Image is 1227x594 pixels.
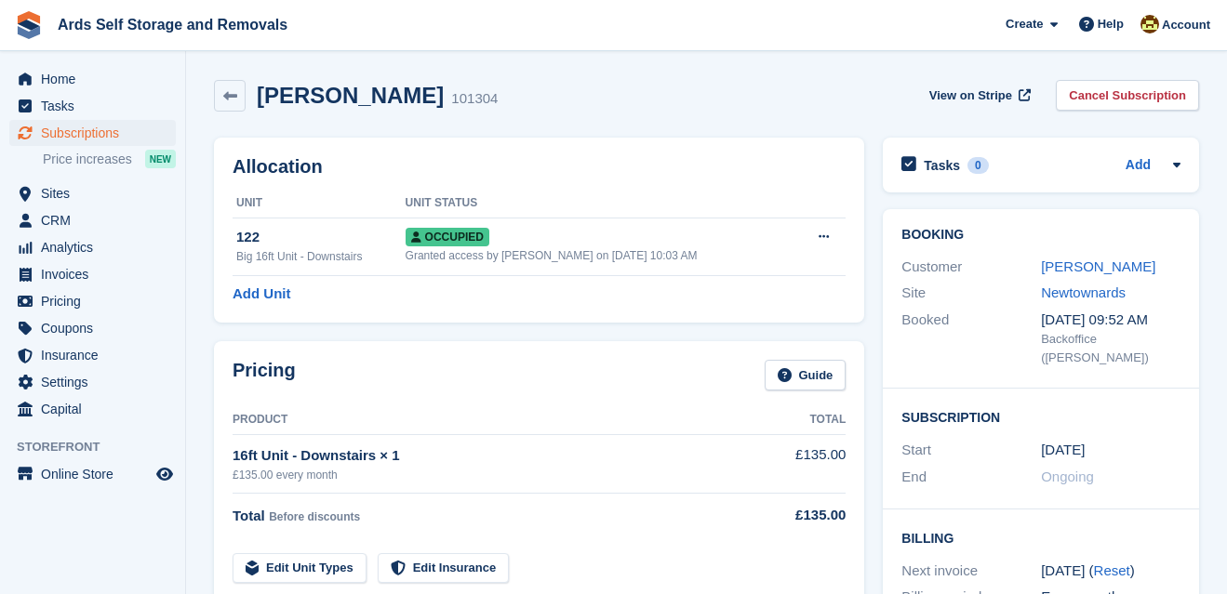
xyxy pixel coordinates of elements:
[9,315,176,341] a: menu
[406,189,794,218] th: Unit Status
[233,508,265,523] span: Total
[1126,155,1151,177] a: Add
[9,369,176,395] a: menu
[1041,310,1180,331] div: [DATE] 09:52 AM
[9,342,176,368] a: menu
[1162,16,1210,34] span: Account
[17,438,185,456] span: Storefront
[901,561,1041,582] div: Next invoice
[1041,330,1180,366] div: Backoffice ([PERSON_NAME])
[41,234,153,260] span: Analytics
[901,407,1180,426] h2: Subscription
[922,80,1034,111] a: View on Stripe
[1094,562,1130,578] a: Reset
[41,315,153,341] span: Coupons
[41,120,153,146] span: Subscriptions
[41,180,153,206] span: Sites
[901,440,1041,461] div: Start
[236,227,406,248] div: 122
[765,360,847,390] a: Guide
[233,405,752,435] th: Product
[406,228,489,246] span: Occupied
[233,189,406,218] th: Unit
[236,248,406,265] div: Big 16ft Unit - Downstairs
[233,360,296,390] h2: Pricing
[233,445,752,467] div: 16ft Unit - Downstairs × 1
[9,461,176,487] a: menu
[43,149,176,169] a: Price increases NEW
[233,553,367,584] a: Edit Unit Types
[9,261,176,287] a: menu
[378,553,510,584] a: Edit Insurance
[9,234,176,260] a: menu
[752,434,847,493] td: £135.00
[752,405,847,435] th: Total
[1056,80,1199,111] a: Cancel Subscription
[43,151,132,168] span: Price increases
[901,467,1041,488] div: End
[41,396,153,422] span: Capital
[269,510,360,523] span: Before discounts
[41,288,153,314] span: Pricing
[41,93,153,119] span: Tasks
[901,528,1180,547] h2: Billing
[9,180,176,206] a: menu
[1098,15,1124,33] span: Help
[9,288,176,314] a: menu
[1041,561,1180,582] div: [DATE] ( )
[257,83,444,108] h2: [PERSON_NAME]
[1140,15,1159,33] img: Mark McFerran
[752,505,847,526] div: £135.00
[924,157,960,174] h2: Tasks
[153,463,176,485] a: Preview store
[41,207,153,233] span: CRM
[41,342,153,368] span: Insurance
[1041,469,1094,484] span: Ongoing
[41,369,153,395] span: Settings
[1006,15,1043,33] span: Create
[451,88,498,110] div: 101304
[145,150,176,168] div: NEW
[15,11,43,39] img: stora-icon-8386f47178a22dfd0bd8f6a31ec36ba5ce8667c1dd55bd0f319d3a0aa187defe.svg
[41,66,153,92] span: Home
[9,396,176,422] a: menu
[901,228,1180,243] h2: Booking
[9,207,176,233] a: menu
[9,66,176,92] a: menu
[233,156,846,178] h2: Allocation
[967,157,989,174] div: 0
[406,247,794,264] div: Granted access by [PERSON_NAME] on [DATE] 10:03 AM
[901,310,1041,367] div: Booked
[50,9,295,40] a: Ards Self Storage and Removals
[901,257,1041,278] div: Customer
[1041,258,1155,274] a: [PERSON_NAME]
[41,461,153,487] span: Online Store
[41,261,153,287] span: Invoices
[1041,440,1085,461] time: 2025-08-13 00:00:00 UTC
[9,120,176,146] a: menu
[901,283,1041,304] div: Site
[233,284,290,305] a: Add Unit
[9,93,176,119] a: menu
[233,467,752,483] div: £135.00 every month
[929,86,1012,105] span: View on Stripe
[1041,284,1126,300] a: Newtownards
